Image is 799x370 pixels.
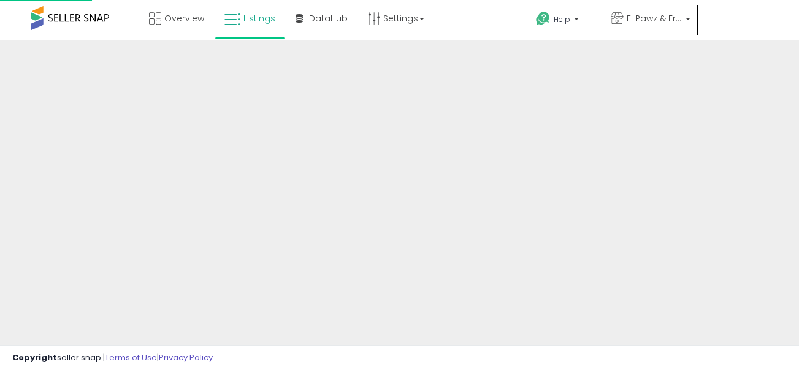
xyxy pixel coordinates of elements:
i: Get Help [535,11,551,26]
span: Overview [164,12,204,25]
strong: Copyright [12,352,57,363]
span: Help [554,14,570,25]
span: Listings [243,12,275,25]
span: DataHub [309,12,348,25]
a: Privacy Policy [159,352,213,363]
span: E-Pawz & Friends [627,12,682,25]
a: Help [526,2,600,40]
a: Terms of Use [105,352,157,363]
div: seller snap | | [12,352,213,364]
